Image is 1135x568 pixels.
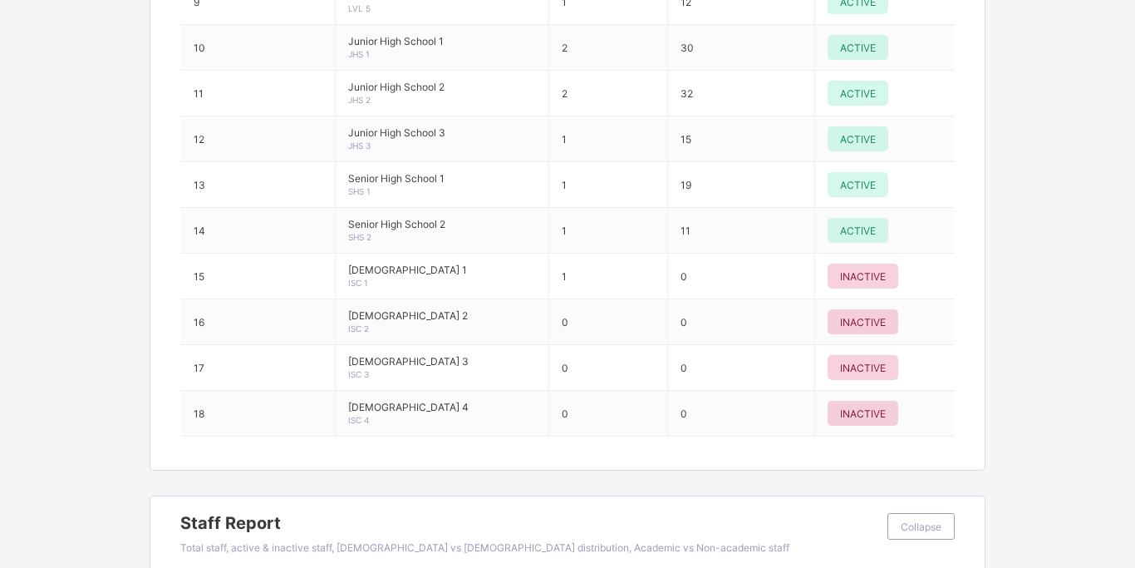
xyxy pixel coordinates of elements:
td: 0 [667,254,814,299]
span: Staff Report [180,513,879,533]
td: 0 [667,391,814,437]
span: INACTIVE [840,362,886,374]
span: ISC 4 [348,415,369,425]
span: [DEMOGRAPHIC_DATA] 3 [348,355,536,368]
td: 10 [181,25,336,71]
span: INACTIVE [840,316,886,328]
span: ACTIVE [840,133,876,146]
span: ISC 1 [348,278,368,288]
td: 0 [548,299,667,345]
span: LVL 5 [348,3,371,13]
td: 0 [548,391,667,437]
span: Senior High School 2 [348,218,536,230]
td: 11 [667,208,814,254]
td: 15 [181,254,336,299]
span: Collapse [901,521,941,533]
td: 13 [181,162,336,208]
td: 16 [181,299,336,345]
td: 0 [667,345,814,391]
span: Total staff, active & inactive staff, [DEMOGRAPHIC_DATA] vs [DEMOGRAPHIC_DATA] distribution, Acad... [180,541,789,554]
span: [DEMOGRAPHIC_DATA] 1 [348,264,536,276]
td: 0 [667,299,814,345]
td: 2 [548,71,667,116]
td: 19 [667,162,814,208]
span: SHS 2 [348,232,371,242]
td: 2 [548,25,667,71]
td: 1 [548,162,667,208]
td: 1 [548,208,667,254]
span: JHS 3 [348,141,371,151]
td: 32 [667,71,814,116]
span: INACTIVE [840,407,886,420]
span: JHS 1 [348,49,370,59]
td: 11 [181,71,336,116]
td: 17 [181,345,336,391]
td: 30 [667,25,814,71]
span: Junior High School 2 [348,81,536,93]
td: 1 [548,254,667,299]
span: [DEMOGRAPHIC_DATA] 2 [348,309,536,322]
span: ACTIVE [840,42,876,54]
span: ISC 3 [348,369,369,379]
span: SHS 1 [348,186,371,196]
span: ACTIVE [840,179,876,191]
span: Senior High School 1 [348,172,536,185]
span: [DEMOGRAPHIC_DATA] 4 [348,401,536,413]
span: INACTIVE [840,270,886,283]
td: 18 [181,391,336,437]
span: ACTIVE [840,225,876,237]
td: 12 [181,116,336,162]
td: 1 [548,116,667,162]
td: 0 [548,345,667,391]
span: JHS 2 [348,95,371,105]
span: Junior High School 3 [348,126,536,139]
span: ISC 2 [348,324,369,333]
td: 15 [667,116,814,162]
td: 14 [181,208,336,254]
span: ACTIVE [840,87,876,100]
span: Junior High School 1 [348,35,536,47]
